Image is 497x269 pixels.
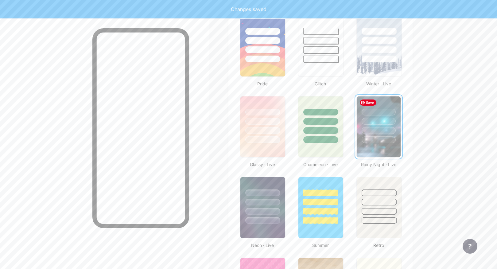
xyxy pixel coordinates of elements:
div: Changes saved [231,6,266,13]
span: Save [360,99,376,106]
div: Retro [355,242,403,248]
div: Chameleon · Live [296,161,344,168]
div: Pride [238,80,286,87]
div: Rainy Night · Live [355,161,403,168]
div: Glitch [296,80,344,87]
div: Glassy · Live [238,161,286,168]
div: Neon · Live [238,242,286,248]
div: Winter · Live [355,80,403,87]
div: Summer [296,242,344,248]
